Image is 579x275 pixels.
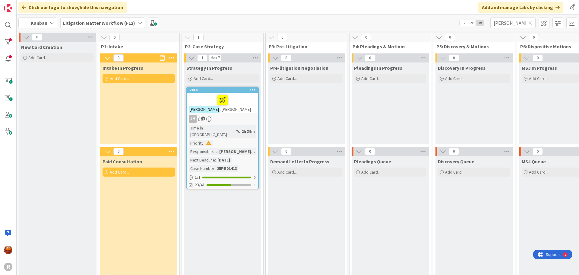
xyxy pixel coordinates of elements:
span: 1 [197,54,207,62]
div: 25PR01413 [215,165,239,172]
span: 2x [468,20,476,26]
span: 1 / 1 [195,174,201,181]
span: Add Card... [277,169,297,175]
span: 0 [533,148,543,155]
span: : [233,128,234,135]
span: P4: Pleadings & Motions [353,43,423,50]
img: Visit kanbanzone.com [4,4,12,12]
span: Add Card... [110,76,129,81]
span: Strategy In Progress [186,65,232,71]
span: 0 [32,34,42,41]
span: 0 [277,34,287,41]
span: : [217,148,218,155]
div: Responsible Paralegal [189,148,217,155]
span: Add Card... [361,169,381,175]
span: 0 [281,148,291,155]
div: 1/1 [187,174,258,181]
div: Add and manage tabs by clicking [478,2,563,13]
span: Add Card... [445,169,464,175]
span: : [215,157,216,163]
span: Pleadings Queue [354,158,391,165]
span: Discovery Queue [438,158,474,165]
span: Support [13,1,27,8]
span: Add Card... [529,76,548,81]
span: , [PERSON_NAME] [220,107,251,112]
span: 0 [113,54,124,62]
span: 0 [445,34,455,41]
span: Add Card... [445,76,464,81]
div: Click our logo to show/hide this navigation [18,2,127,13]
span: 0 [281,54,291,62]
span: Pre-litigation Negotiation [270,65,328,71]
span: Discovery In Progress [438,65,486,71]
div: 2818 [190,88,258,92]
span: Demand Letter In Progress [270,158,329,165]
span: Add Card... [194,76,213,81]
span: 0 [449,148,459,155]
span: Add Card... [529,169,548,175]
img: KA [4,246,12,254]
span: Add Card... [361,76,381,81]
span: 0 [449,54,459,62]
span: Paid Consultation [103,158,142,165]
span: 0 [365,148,375,155]
span: 1 [201,117,205,120]
span: Add Card... [110,169,129,175]
span: P2: Case Strategy [185,43,256,50]
b: Litigation Matter Workflow (FL2) [63,20,135,26]
div: 7d 2h 39m [234,128,256,135]
span: Add Card... [28,55,48,60]
span: 0 [361,34,371,41]
div: Case Number [189,165,214,172]
div: 2818[PERSON_NAME], [PERSON_NAME] [187,87,258,113]
span: 1 [193,34,204,41]
span: New Card Creation [21,44,62,50]
span: 0 [109,34,120,41]
span: : [214,165,215,172]
span: Pleadings In Progress [354,65,402,71]
div: R [4,263,12,271]
span: P1: Intake [101,43,172,50]
div: [PERSON_NAME]... [218,148,256,155]
span: 0 [113,148,124,155]
div: JM [189,115,197,123]
span: 0 [529,34,539,41]
div: JM [187,115,258,123]
span: Intake In Progress [103,65,143,71]
mark: [PERSON_NAME] [189,106,220,113]
div: 2818 [187,87,258,93]
div: 1 [31,2,33,7]
span: 0 [365,54,375,62]
input: Quick Filter... [490,18,536,28]
span: 3x [476,20,484,26]
span: Kanban [31,19,47,27]
div: Time in [GEOGRAPHIC_DATA] [189,125,233,138]
a: 2818[PERSON_NAME], [PERSON_NAME]JMTime in [GEOGRAPHIC_DATA]:7d 2h 39mPriority:Responsible Paraleg... [186,87,259,189]
span: P3: Pre-Litigation [269,43,340,50]
span: 0 [533,54,543,62]
div: [DATE] [216,157,232,163]
span: MSJ In Progress [522,65,557,71]
span: 23/41 [195,182,205,188]
span: P5: Discovery & Motions [436,43,507,50]
span: : [204,140,204,146]
span: MSJ Queue [522,158,546,165]
span: Add Card... [277,76,297,81]
div: Priority [189,140,204,146]
div: Max 7 [210,56,220,59]
div: Next Deadline [189,157,215,163]
span: 1x [460,20,468,26]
